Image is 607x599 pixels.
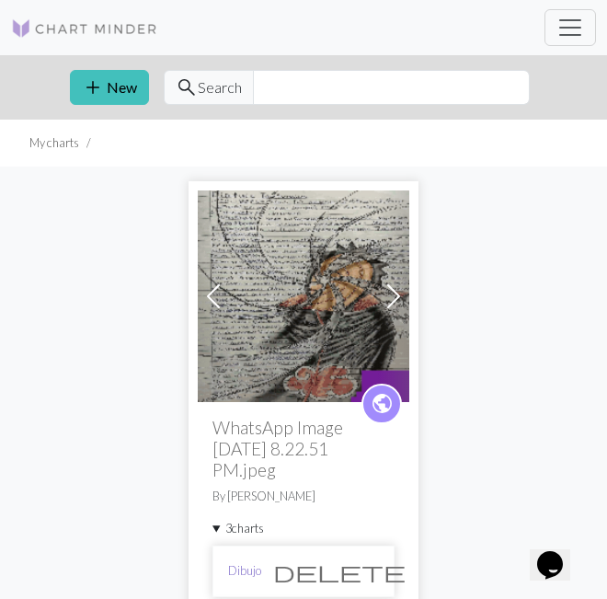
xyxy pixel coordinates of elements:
button: Delete chart [261,554,418,589]
iframe: chat widget [530,525,589,581]
img: Dibujo [198,190,409,402]
li: My charts [29,134,79,152]
span: add [82,75,104,100]
summary: 3charts [212,520,395,537]
a: Dibujo [228,562,261,580]
button: Toggle navigation [544,9,596,46]
a: public [361,384,402,424]
span: public [371,389,394,418]
img: Logo [11,17,158,40]
i: public [371,386,394,422]
span: search [176,75,198,100]
a: Dibujo [198,285,409,303]
button: New [70,70,149,105]
span: delete [273,559,406,584]
p: By [PERSON_NAME] [212,488,395,505]
span: Search [198,76,242,98]
h2: WhatsApp Image [DATE] 8.22.51 PM.jpeg [212,417,395,480]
